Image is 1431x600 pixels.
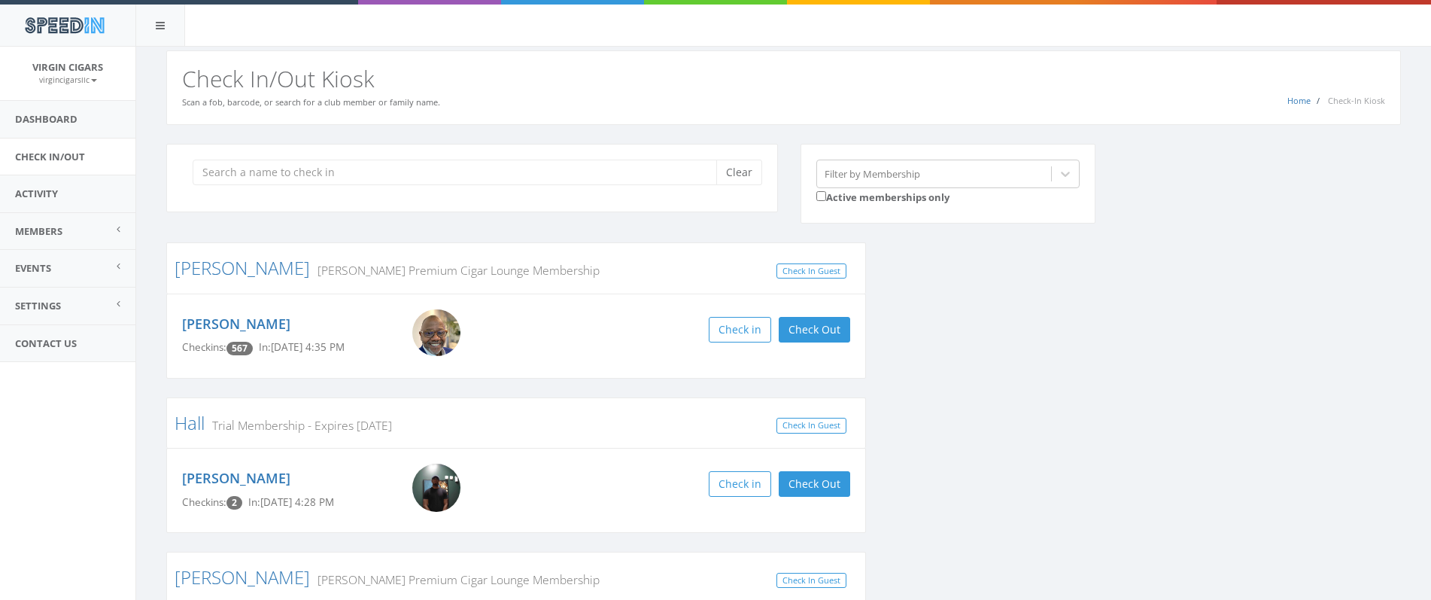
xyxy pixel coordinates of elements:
[32,60,103,74] span: Virgin Cigars
[182,469,290,487] a: [PERSON_NAME]
[226,496,242,510] span: Checkin count
[182,340,226,354] span: Checkins:
[248,495,334,509] span: In: [DATE] 4:28 PM
[175,565,310,589] a: [PERSON_NAME]
[1328,95,1385,106] span: Check-In Kiosk
[779,317,850,343] button: Check Out
[259,340,345,354] span: In: [DATE] 4:35 PM
[776,573,846,589] a: Check In Guest
[412,309,460,357] img: VP.jpg
[17,11,111,39] img: speedin_logo.png
[182,96,440,108] small: Scan a fob, barcode, or search for a club member or family name.
[310,571,600,588] small: [PERSON_NAME] Premium Cigar Lounge Membership
[1287,95,1311,106] a: Home
[412,464,460,512] img: Joshua_Hall.png
[15,337,77,350] span: Contact Us
[15,224,62,238] span: Members
[39,72,97,86] a: virgincigarsllc
[15,299,61,312] span: Settings
[175,255,310,280] a: [PERSON_NAME]
[779,471,850,497] button: Check Out
[175,410,205,435] a: Hall
[182,66,1385,91] h2: Check In/Out Kiosk
[182,495,226,509] span: Checkins:
[776,263,846,279] a: Check In Guest
[310,262,600,279] small: [PERSON_NAME] Premium Cigar Lounge Membership
[15,261,51,275] span: Events
[776,418,846,434] a: Check In Guest
[816,188,949,205] label: Active memberships only
[709,317,771,343] button: Check in
[205,417,392,434] small: Trial Membership - Expires [DATE]
[226,342,253,355] span: Checkin count
[816,191,826,201] input: Active memberships only
[39,75,97,85] small: virgincigarsllc
[182,315,290,333] a: [PERSON_NAME]
[716,160,762,185] button: Clear
[193,160,728,185] input: Search a name to check in
[709,471,771,497] button: Check in
[825,166,920,181] div: Filter by Membership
